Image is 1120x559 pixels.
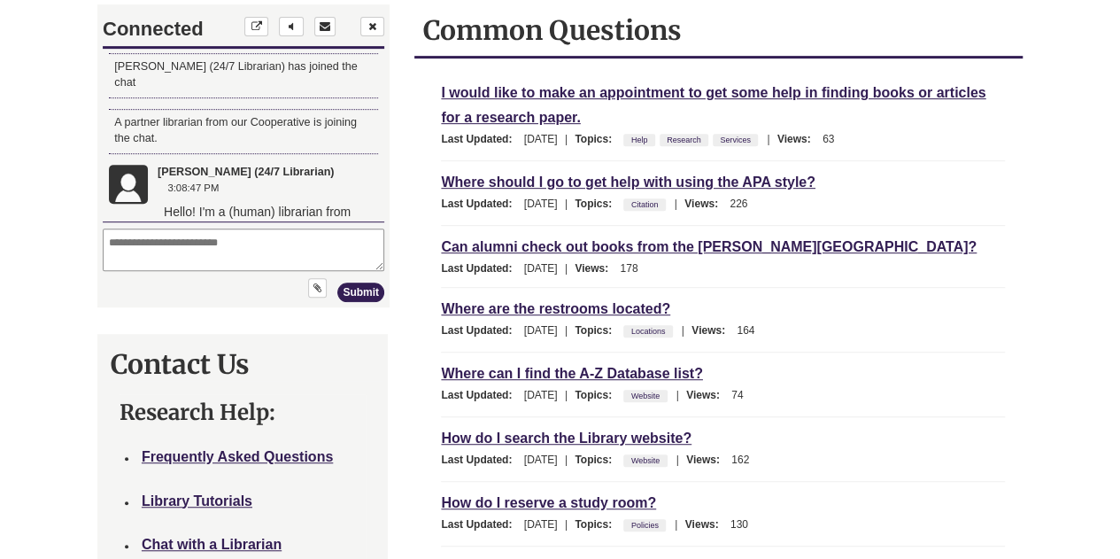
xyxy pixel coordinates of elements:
[623,518,670,531] ul: Topics:
[737,324,754,337] span: 164
[441,493,656,513] a: How do I reserve a study room?
[629,195,661,214] a: Citation
[441,262,521,275] span: Last Updated:
[670,518,682,531] span: |
[441,82,985,128] a: I would like to make an appointment to get some help in finding books or articles for a research ...
[239,277,286,297] button: Submit
[684,198,727,210] span: Views:
[441,454,521,466] span: Last Updated:
[730,198,747,210] span: 226
[441,172,815,192] a: Where should I go to get help with using the APA style?
[685,518,728,531] span: Views:
[59,198,280,307] div: Hello! I'm a (human) librarian from [US_STATE] helping out while your library staff is unavailabl...
[575,198,621,210] span: Topics:
[575,389,621,401] span: Topics:
[623,389,671,401] ul: Topics:
[629,130,651,150] a: Help
[670,198,682,210] span: |
[686,389,729,401] span: Views:
[575,518,621,531] span: Topics:
[98,5,389,307] iframe: Chat Widget
[686,454,729,466] span: Views:
[620,262,637,275] span: 178
[12,161,48,197] img: Rebecca (24/7 Librarian)
[560,198,572,210] span: |
[629,386,662,406] a: Website
[142,449,333,464] a: Frequently Asked Questions
[623,324,676,337] ul: Topics:
[677,324,689,337] span: |
[629,516,661,535] a: Policies
[441,324,521,337] span: Last Updated:
[524,454,558,466] span: [DATE]
[560,324,572,337] span: |
[216,12,237,31] button: View/Email Transcript
[691,324,734,337] span: Views:
[623,198,669,210] ul: Topics:
[124,12,286,31] div: Chat actions
[146,12,170,31] button: Pop out chat box
[731,389,743,401] span: 74
[560,133,572,145] span: |
[441,363,702,384] a: Where can I find the A-Z Database list?
[730,518,748,531] span: 130
[560,389,572,401] span: |
[111,347,375,381] h2: Contact Us
[441,133,521,145] span: Last Updated:
[823,133,834,145] span: 63
[560,454,572,466] span: |
[623,133,762,145] ul: Topics:
[210,273,228,292] button: Upload File
[423,13,1014,47] h2: Common Questions
[623,454,671,466] ul: Topics:
[262,12,286,31] button: End Chat
[4,43,286,216] div: Chat Log
[11,104,280,149] div: A partner librarian from our Cooperative is joining the chat.
[441,198,521,210] span: Last Updated:
[664,130,704,150] a: Research
[181,12,205,31] button: Sound is Off (click to toggle)
[120,399,275,426] strong: Research Help:
[575,454,621,466] span: Topics:
[4,223,286,266] textarea: Your message
[97,4,388,307] div: Chat Widget
[524,389,558,401] span: [DATE]
[11,48,280,93] div: [PERSON_NAME] (24/7 Librarian) has joined the chat
[441,237,977,257] a: Can alumni check out books from the [PERSON_NAME][GEOGRAPHIC_DATA]?
[142,537,282,552] a: Chat with a Librarian
[441,299,670,319] a: Where are the restrooms located?
[524,262,558,275] span: [DATE]
[142,493,252,509] a: Library Tutorials
[629,322,668,341] a: Locations
[762,133,774,145] span: |
[629,451,662,470] a: Website
[560,262,572,275] span: |
[560,518,572,531] span: |
[672,389,684,401] span: |
[524,518,558,531] span: [DATE]
[524,324,558,337] span: [DATE]
[777,133,820,145] span: Views:
[672,454,684,466] span: |
[575,324,621,337] span: Topics:
[524,133,558,145] span: [DATE]
[717,130,753,150] a: Services
[575,262,617,275] span: Views:
[69,175,120,190] time: 3:08:47 PM
[59,159,280,191] div: [PERSON_NAME] (24/7 Librarian)
[575,133,621,145] span: Topics:
[441,518,521,531] span: Last Updated:
[441,428,691,448] a: How do I search the Library website?
[441,389,521,401] span: Last Updated:
[731,454,749,466] span: 162
[524,198,558,210] span: [DATE]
